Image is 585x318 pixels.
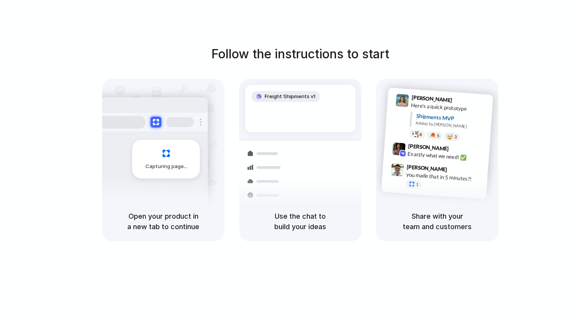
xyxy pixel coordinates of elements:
[411,93,452,104] span: [PERSON_NAME]
[408,142,449,153] span: [PERSON_NAME]
[111,211,215,232] h5: Open your product in a new tab to continue
[454,135,457,139] span: 3
[385,211,489,232] h5: Share with your team and customers
[248,211,352,232] h5: Use the chat to build your ideas
[265,93,315,100] span: Freight Shipments v1
[416,182,419,187] span: 1
[407,150,485,163] div: Exactly what we need! ✅
[455,97,470,106] span: 9:41 AM
[406,171,483,184] div: you made that in 5 minutes?!
[419,133,422,137] span: 8
[411,101,488,114] div: Here's a quick prototype
[437,134,440,138] span: 5
[447,134,453,140] div: 🤯
[407,163,448,174] span: [PERSON_NAME]
[211,45,389,63] h1: Follow the instructions to start
[451,146,467,155] span: 9:42 AM
[145,163,188,170] span: Capturing page
[450,167,465,176] span: 9:47 AM
[416,112,487,125] div: Shipments MVP
[416,120,487,131] div: Added by [PERSON_NAME]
